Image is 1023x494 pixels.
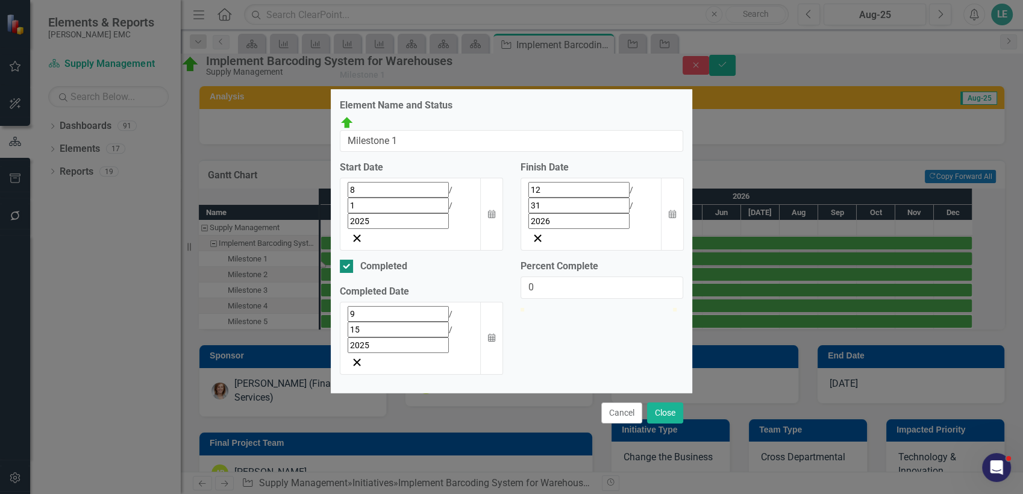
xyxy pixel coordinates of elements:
[449,309,452,319] span: /
[601,402,642,424] button: Cancel
[982,453,1011,482] iframe: Intercom live chat
[630,201,633,210] span: /
[340,161,502,175] div: Start Date
[449,185,452,195] span: /
[521,161,683,175] div: Finish Date
[630,185,633,195] span: /
[340,116,354,130] img: At Target
[449,201,452,210] span: /
[340,70,385,80] div: Milestone 1
[340,99,683,113] label: Element Name and Status
[340,285,502,299] div: Completed Date
[449,325,452,334] span: /
[521,260,683,274] label: Percent Complete
[647,402,683,424] button: Close
[340,130,683,152] input: Name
